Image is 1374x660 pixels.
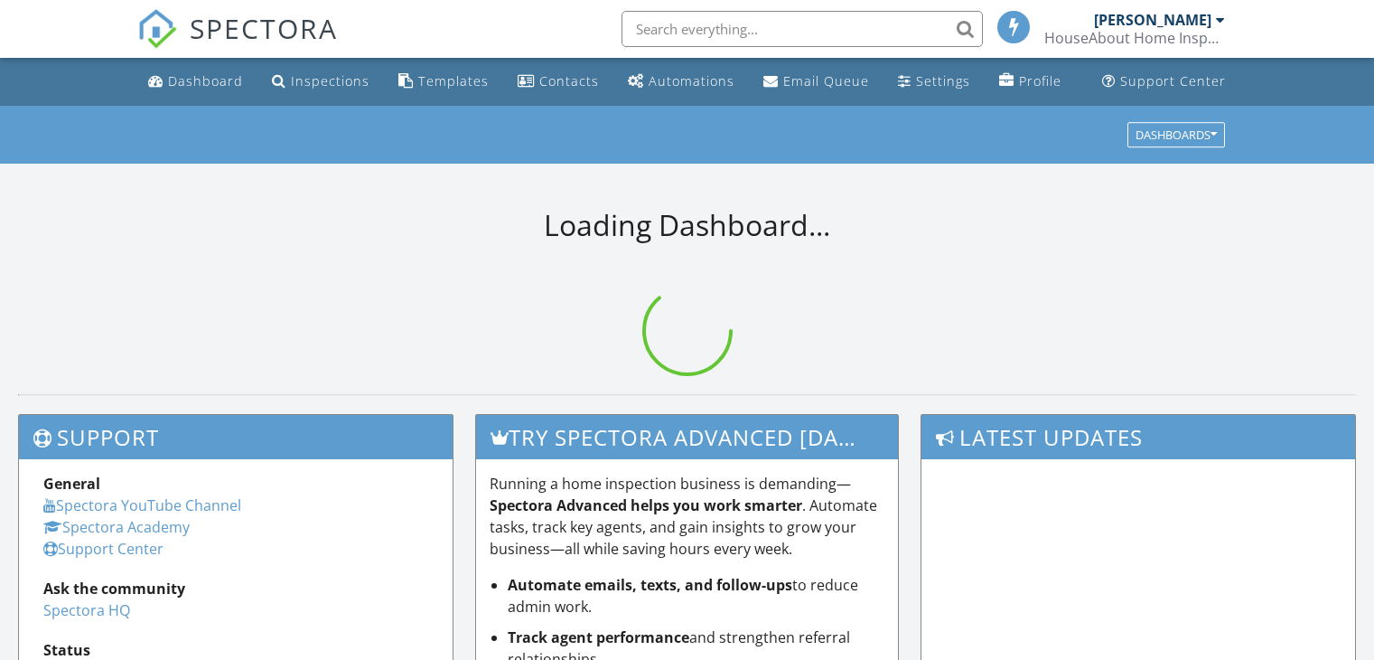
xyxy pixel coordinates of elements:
[783,72,869,90] div: Email Queue
[508,575,792,595] strong: Automate emails, texts, and follow-ups
[490,473,885,560] p: Running a home inspection business is demanding— . Automate tasks, track key agents, and gain ins...
[1044,29,1225,47] div: HouseAbout Home Inspections, LLC
[476,415,899,459] h3: Try spectora advanced [DATE]
[19,415,453,459] h3: Support
[168,72,243,90] div: Dashboard
[1019,72,1061,90] div: Profile
[508,574,885,618] li: to reduce admin work.
[1094,11,1211,29] div: [PERSON_NAME]
[891,65,977,99] a: Settings
[539,72,599,90] div: Contacts
[43,578,428,599] div: Ask the community
[921,415,1355,459] h3: Latest Updates
[137,9,177,49] img: The Best Home Inspection Software - Spectora
[508,627,689,647] strong: Track agent performance
[1136,128,1217,141] div: Dashboards
[622,11,983,47] input: Search everything...
[43,495,241,515] a: Spectora YouTube Channel
[1095,65,1233,99] a: Support Center
[43,539,164,559] a: Support Center
[291,72,369,90] div: Inspections
[391,65,496,99] a: Templates
[43,474,100,494] strong: General
[141,65,250,99] a: Dashboard
[992,65,1069,99] a: Company Profile
[510,65,606,99] a: Contacts
[190,9,338,47] span: SPECTORA
[490,495,802,515] strong: Spectora Advanced helps you work smarter
[43,517,190,537] a: Spectora Academy
[756,65,876,99] a: Email Queue
[1127,122,1225,147] button: Dashboards
[649,72,734,90] div: Automations
[916,72,970,90] div: Settings
[43,600,130,620] a: Spectora HQ
[1120,72,1226,90] div: Support Center
[265,65,377,99] a: Inspections
[418,72,489,90] div: Templates
[137,24,338,62] a: SPECTORA
[621,65,742,99] a: Automations (Basic)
